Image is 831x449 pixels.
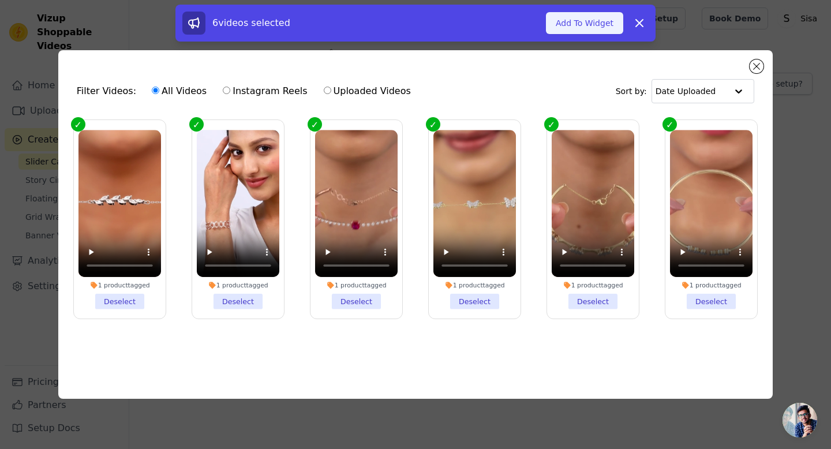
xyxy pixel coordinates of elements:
span: 6 videos selected [212,17,290,28]
button: Add To Widget [546,12,623,34]
div: 1 product tagged [552,281,634,289]
div: 1 product tagged [670,281,753,289]
div: 1 product tagged [78,281,161,289]
button: Close modal [750,59,763,73]
div: 1 product tagged [315,281,398,289]
label: Instagram Reels [222,84,308,99]
div: Sort by: [616,79,755,103]
div: Filter Videos: [77,78,417,104]
label: All Videos [151,84,207,99]
div: 1 product tagged [197,281,279,289]
label: Uploaded Videos [323,84,411,99]
div: 1 product tagged [433,281,516,289]
a: Open chat [783,403,817,437]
